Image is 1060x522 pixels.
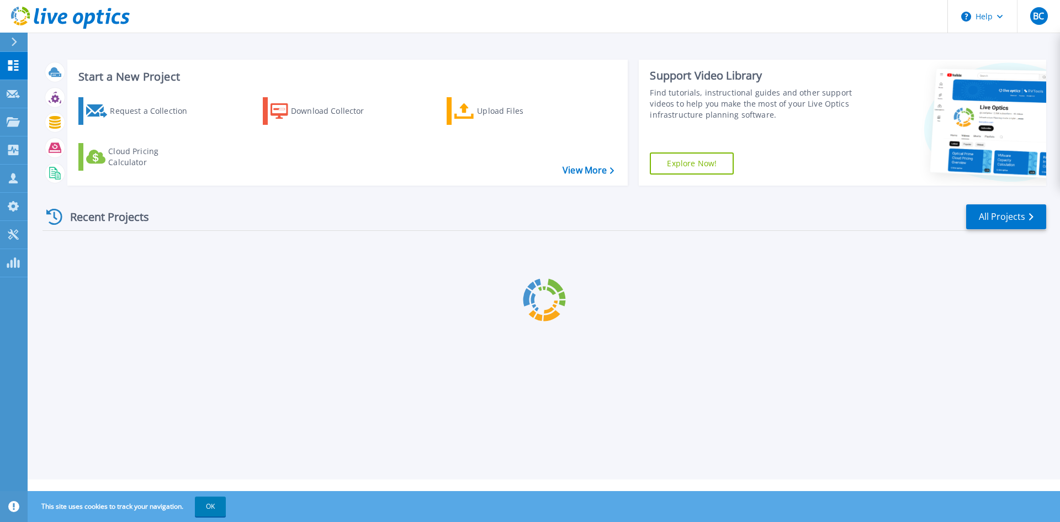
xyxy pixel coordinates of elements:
a: Cloud Pricing Calculator [78,143,202,171]
a: Upload Files [447,97,570,125]
span: This site uses cookies to track your navigation. [30,497,226,516]
a: View More [563,165,614,176]
div: Request a Collection [110,100,198,122]
a: Download Collector [263,97,386,125]
a: Explore Now! [650,152,734,175]
div: Find tutorials, instructional guides and other support videos to help you make the most of your L... [650,87,857,120]
a: All Projects [966,204,1046,229]
span: BC [1033,12,1044,20]
div: Download Collector [291,100,379,122]
div: Support Video Library [650,68,857,83]
div: Recent Projects [43,203,164,230]
div: Upload Files [477,100,565,122]
button: OK [195,497,226,516]
h3: Start a New Project [78,71,614,83]
div: Cloud Pricing Calculator [108,146,197,168]
a: Request a Collection [78,97,202,125]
